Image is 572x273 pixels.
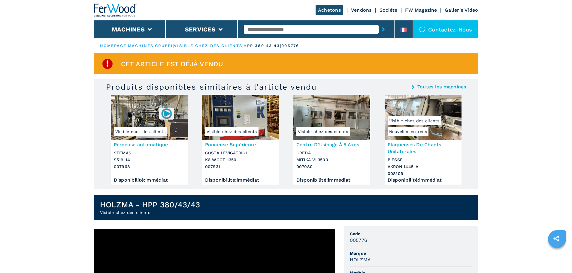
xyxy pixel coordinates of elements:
h3: Produits disponibles similaires à l'article vendu [106,82,317,92]
a: Centre D'Usinage À 5 Axes GREDA MITIKA VL3500Visible chez des clientsCentre D'Usinage À 5 AxesGRE... [293,95,370,185]
a: HOMEPAGE [100,43,127,48]
div: Disponibilité : immédiat [388,179,459,182]
h3: Centre D'Usinage À 5 Axes [296,141,367,148]
button: Machines [112,26,145,33]
a: machines [128,43,154,48]
div: Disponibilité : immédiat [114,179,185,182]
h3: BIESSE AKRON 1445-A 008109 [388,156,459,177]
h2: Visible chez des clients [100,209,200,215]
img: Perceuse automatique STEMAS S519-14 [111,95,188,140]
button: submit-button [379,22,388,36]
a: Gallerie Video [445,7,478,13]
a: sharethis [549,231,564,246]
h3: Ponceuse Supérieure [205,141,276,148]
span: | [153,43,155,48]
iframe: Chat [546,246,567,269]
a: Toutes les machines [417,85,466,89]
a: Vendons [351,7,372,13]
h1: HOLZMA - HPP 380/43/43 [100,200,200,209]
h3: HOLZMA [350,256,371,263]
img: Ferwood [94,4,137,17]
a: Ponceuse Supérieure COSTA LEVIGATRICI K6 WCCT 1350Visible chez des clientsPonceuse SupérieureCOST... [202,95,279,185]
span: Visible chez des clients [388,116,441,125]
h3: Plaqueuses De Chants Unilaterales [388,141,459,155]
div: Contactez-nous [413,20,478,38]
img: Ponceuse Supérieure COSTA LEVIGATRICI K6 WCCT 1350 [202,95,279,140]
h3: STEMAS S519-14 007968 [114,150,185,170]
img: 007968 [161,108,172,119]
p: hpp 380 43 43 | [244,43,281,49]
span: Marque [350,250,472,256]
span: Visible chez des clients [296,127,350,136]
span: | [242,43,244,48]
img: Contactez-nous [419,26,425,32]
h3: GREDA MITIKA VL3500 007980 [296,150,367,170]
a: Plaqueuses De Chants Unilaterales BIESSE AKRON 1445-ANouvelles entréesVisible chez des clientsPla... [385,95,462,185]
span: Visible chez des clients [205,127,259,136]
div: Disponibilité : immédiat [296,179,367,182]
span: Nouvelles entrées [388,127,428,136]
img: SoldProduct [101,58,113,70]
span: Cet article est déjà vendu [121,61,223,67]
span: | [173,43,174,48]
button: Services [185,26,216,33]
h3: Perceuse automatique [114,141,185,148]
a: Achetons [316,5,343,15]
a: Perceuse automatique STEMAS S519-14Visible chez des clients007968Perceuse automatiqueSTEMASS519-1... [111,95,188,185]
a: visible chez des clients [174,43,242,48]
img: Plaqueuses De Chants Unilaterales BIESSE AKRON 1445-A [385,95,462,140]
div: Disponibilité : immédiat [205,179,276,182]
span: Visible chez des clients [114,127,167,136]
span: Code [350,231,472,237]
a: Société [380,7,398,13]
h3: COSTA LEVIGATRICI K6 WCCT 1350 007931 [205,150,276,170]
a: gruppi [155,43,173,48]
h3: 005776 [350,237,368,244]
img: Centre D'Usinage À 5 Axes GREDA MITIKA VL3500 [293,95,370,140]
p: 005776 [281,43,299,49]
span: | [126,43,128,48]
a: FW Magazine [405,7,437,13]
